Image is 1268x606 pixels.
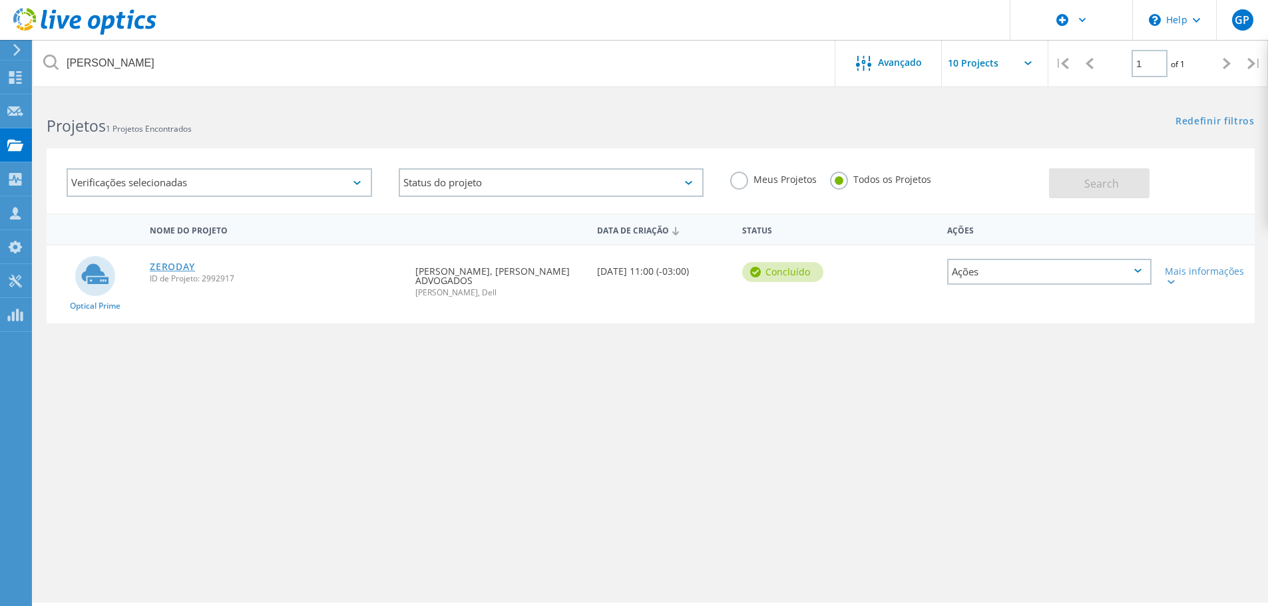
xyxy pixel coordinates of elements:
a: Live Optics Dashboard [13,28,156,37]
span: ID de Projeto: 2992917 [150,275,402,283]
div: Status do projeto [399,168,704,197]
div: Mais informações [1165,267,1248,285]
div: | [1048,40,1076,87]
button: Search [1049,168,1150,198]
a: ZERODAY [150,262,195,271]
span: Optical Prime [70,302,120,310]
div: Concluído [742,262,823,282]
a: Redefinir filtros [1175,116,1255,128]
span: [PERSON_NAME], Dell [415,289,583,297]
label: Todos os Projetos [830,172,931,184]
div: Ações [941,217,1158,241]
svg: \n [1149,14,1161,26]
div: Status [736,217,844,241]
div: [PERSON_NAME], [PERSON_NAME] ADVOGADOS [409,245,590,310]
div: Ações [947,259,1152,285]
label: Meus Projetos [730,172,817,184]
span: Avançado [878,58,922,67]
div: [DATE] 11:00 (-03:00) [590,245,736,289]
span: of 1 [1171,59,1185,70]
div: Data de Criação [590,217,736,242]
input: Pesquisar projetos por nome, proprietário, ID, empresa, etc [33,40,836,86]
span: Search [1084,176,1119,191]
div: | [1241,40,1268,87]
span: 1 Projetos Encontrados [106,123,192,134]
span: GP [1235,15,1249,25]
div: Verificações selecionadas [67,168,372,197]
b: Projetos [47,115,106,136]
div: Nome do Projeto [143,217,409,241]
